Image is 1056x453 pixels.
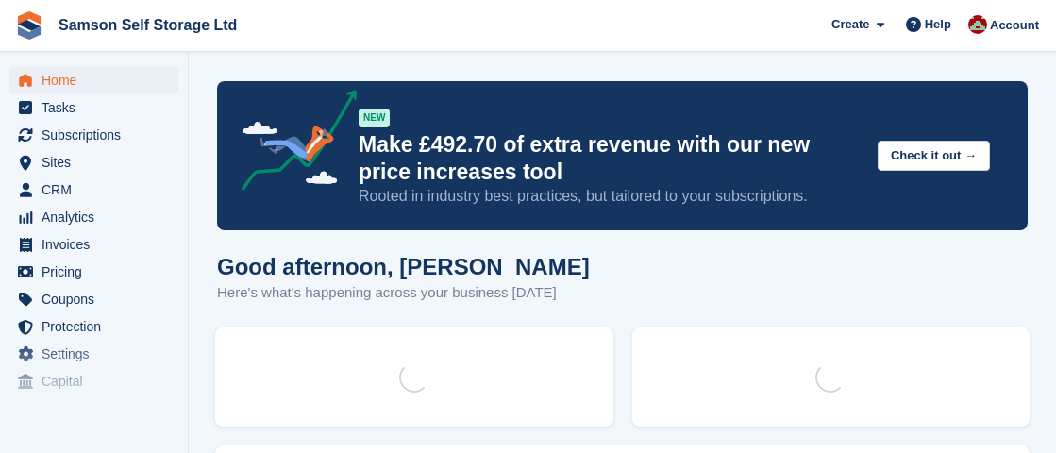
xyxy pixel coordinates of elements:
a: menu [9,122,178,148]
div: NEW [359,109,390,127]
img: stora-icon-8386f47178a22dfd0bd8f6a31ec36ba5ce8667c1dd55bd0f319d3a0aa187defe.svg [15,11,43,40]
a: menu [9,149,178,176]
img: price-adjustments-announcement-icon-8257ccfd72463d97f412b2fc003d46551f7dbcb40ab6d574587a9cd5c0d94... [226,90,358,197]
span: Create [831,15,869,34]
a: menu [9,286,178,312]
p: Here's what's happening across your business [DATE] [217,282,590,304]
span: Account [990,16,1039,35]
a: menu [9,204,178,230]
p: Rooted in industry best practices, but tailored to your subscriptions. [359,186,863,207]
a: menu [9,67,178,93]
h1: Good afternoon, [PERSON_NAME] [217,254,590,279]
span: Subscriptions [42,122,155,148]
span: Capital [42,368,155,394]
a: menu [9,341,178,367]
img: Ian [968,15,987,34]
a: menu [9,368,178,394]
a: menu [9,259,178,285]
a: menu [9,313,178,340]
span: CRM [42,176,155,203]
span: Analytics [42,204,155,230]
span: Settings [42,341,155,367]
span: Coupons [42,286,155,312]
a: menu [9,94,178,121]
span: Help [925,15,951,34]
span: Invoices [42,231,155,258]
a: menu [9,231,178,258]
span: Home [42,67,155,93]
p: Make £492.70 of extra revenue with our new price increases tool [359,131,863,186]
a: menu [9,176,178,203]
span: Pricing [42,259,155,285]
span: Sites [42,149,155,176]
a: Samson Self Storage Ltd [51,9,244,41]
span: Protection [42,313,155,340]
span: Tasks [42,94,155,121]
button: Check it out → [878,141,990,172]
